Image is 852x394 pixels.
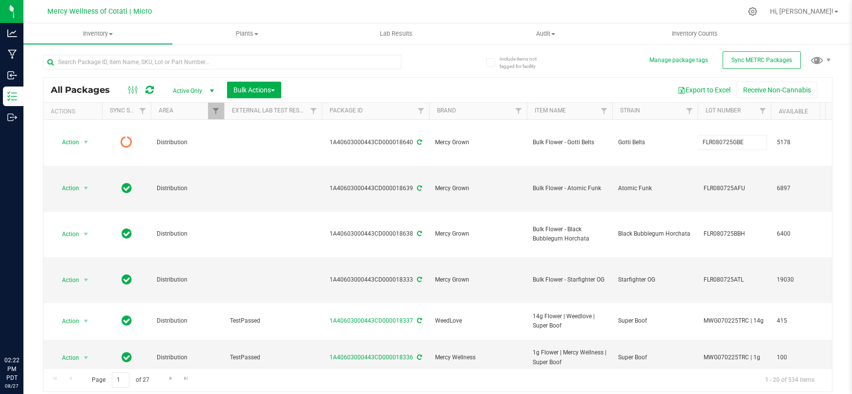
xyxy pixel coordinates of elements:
span: Sync from Compliance System [416,230,422,237]
a: 1A40603000443CD000018337 [330,317,413,324]
a: Lot Number [706,107,741,114]
span: In Sync [122,273,132,286]
span: Distribution [157,229,218,239]
span: Bulk Flower - Atomic Funk [533,184,606,193]
a: Filter [135,103,151,119]
span: Super Boof [618,316,692,326]
span: In Sync [122,181,132,195]
a: Go to the last page [179,372,193,386]
span: Action [53,273,80,287]
input: Search Package ID, Item Name, SKU, Lot or Part Number... [43,55,401,69]
input: 1 [112,372,129,388]
span: Distribution [157,316,218,326]
span: Include items not tagged for facility [499,55,548,70]
span: 6897 [777,184,814,193]
input: lot_number [697,135,767,150]
span: Inventory Counts [659,29,731,38]
span: Sync from Compliance System [416,317,422,324]
span: select [80,314,92,328]
span: Distribution [157,353,218,362]
a: Lab Results [322,23,471,44]
span: 19030 [777,275,814,285]
span: Inventory [23,29,172,38]
span: Pending Sync [121,135,132,149]
span: select [80,351,92,365]
span: Action [53,135,80,149]
inline-svg: Outbound [7,112,17,122]
span: Mercy Grown [435,184,521,193]
span: Sync from Compliance System [416,354,422,361]
span: Distribution [157,275,218,285]
button: Export to Excel [671,82,737,98]
span: Sync from Compliance System [416,139,422,146]
a: Filter [413,103,429,119]
span: Sync from Compliance System [416,185,422,192]
span: Bulk Flower - Black Bubblegum Horchata [533,225,606,243]
span: Distribution [157,138,218,147]
span: Bulk Actions [233,86,275,94]
span: 6400 [777,229,814,239]
span: Mercy Grown [435,138,521,147]
span: Action [53,314,80,328]
a: Area [159,107,173,114]
button: Manage package tags [649,56,708,65]
inline-svg: Analytics [7,28,17,38]
span: Starfighter OG [618,275,692,285]
span: 14g Flower | Weedlove | Super Boof [533,312,606,330]
span: 415 [777,316,814,326]
span: TestPassed [230,353,316,362]
span: Plants [173,29,321,38]
span: 1g Flower | Mercy Wellness | Super Boof [533,348,606,367]
a: Available [779,108,808,115]
span: MWG070225TRC | 1g [704,353,765,362]
span: Gotti Belts [618,138,692,147]
span: 5178 [777,138,814,147]
span: select [80,135,92,149]
a: Filter [755,103,771,119]
span: Action [53,181,80,195]
a: Filter [596,103,612,119]
inline-svg: Manufacturing [7,49,17,59]
a: Plants [172,23,321,44]
inline-svg: Inventory [7,91,17,101]
p: 08/27 [4,382,19,390]
span: In Sync [122,350,132,364]
div: 1A40603000443CD000018640 [320,138,431,147]
a: Inventory [23,23,172,44]
iframe: Resource center [10,316,39,345]
span: Page of 27 [83,372,157,388]
span: FLR080725AFU [704,184,765,193]
span: Sync from Compliance System [416,276,422,283]
span: Super Boof [618,353,692,362]
span: Mercy Grown [435,229,521,239]
a: Inventory Counts [620,23,769,44]
span: Atomic Funk [618,184,692,193]
span: TestPassed [230,316,316,326]
span: Black Bubblegum Horchata [618,229,692,239]
iframe: Resource center unread badge [29,314,41,326]
span: Hi, [PERSON_NAME]! [770,7,833,15]
span: Mercy Wellness of Cotati | Micro [47,7,152,16]
span: Distribution [157,184,218,193]
div: 1A40603000443CD000018333 [320,275,431,285]
span: In Sync [122,314,132,328]
span: select [80,181,92,195]
a: Audit [471,23,620,44]
div: Manage settings [747,7,759,16]
span: FLR080725BBH [704,229,765,239]
div: Actions [51,108,98,115]
span: Action [53,227,80,241]
span: WeedLove [435,316,521,326]
span: Lab Results [367,29,426,38]
a: Sync Status [110,107,147,114]
a: Filter [208,103,224,119]
span: MWG070225TRC | 14g [704,316,765,326]
span: Bulk Flower - Starfighter OG [533,275,606,285]
span: All Packages [51,85,120,95]
span: select [80,227,92,241]
a: Package ID [330,107,363,114]
a: Filter [682,103,698,119]
a: Filter [306,103,322,119]
span: Audit [471,29,619,38]
button: Sync METRC Packages [723,51,801,69]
